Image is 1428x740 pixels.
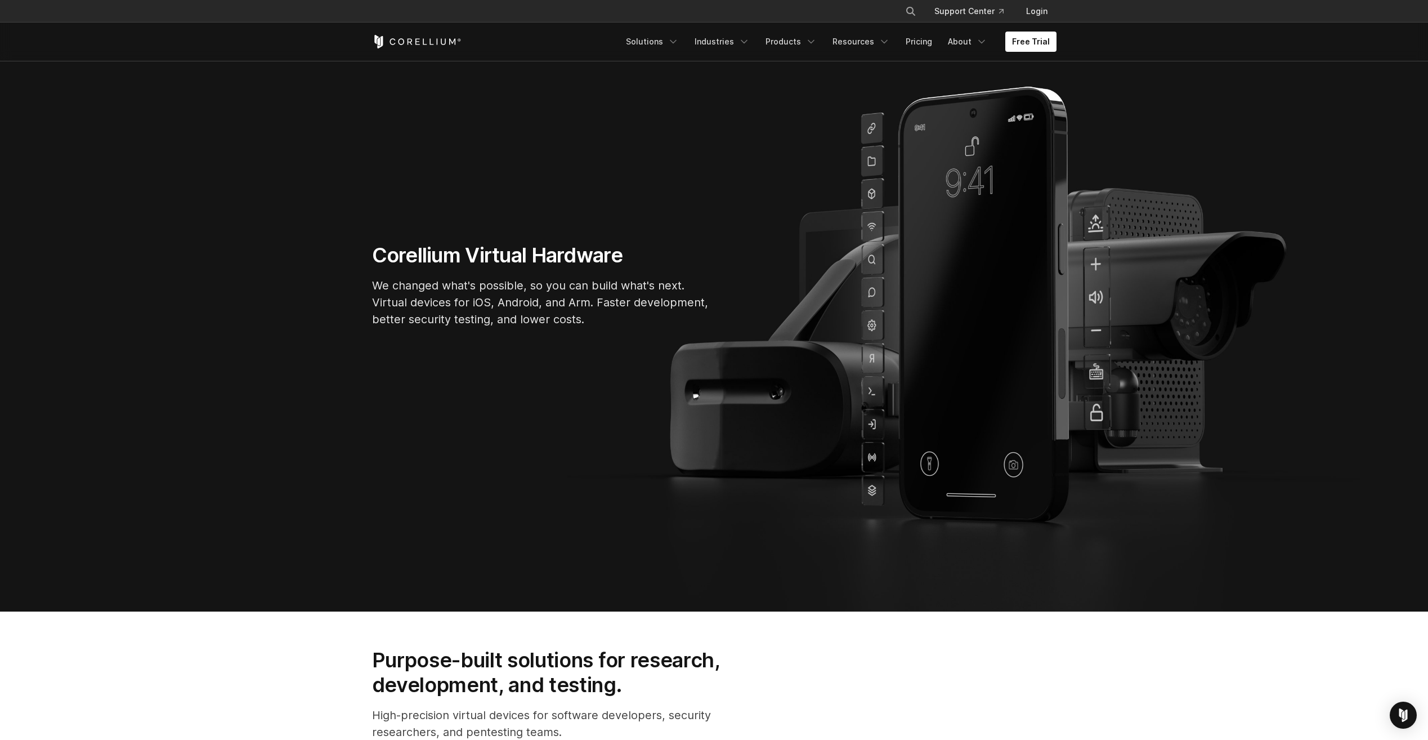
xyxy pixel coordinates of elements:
a: Products [759,32,823,52]
a: Free Trial [1005,32,1057,52]
a: Resources [826,32,897,52]
a: Support Center [925,1,1013,21]
a: About [941,32,994,52]
div: Navigation Menu [892,1,1057,21]
a: Solutions [619,32,686,52]
div: Navigation Menu [619,32,1057,52]
p: We changed what's possible, so you can build what's next. Virtual devices for iOS, Android, and A... [372,277,710,328]
h2: Purpose-built solutions for research, development, and testing. [372,648,756,698]
a: Industries [688,32,756,52]
a: Corellium Home [372,35,462,48]
button: Search [901,1,921,21]
div: Open Intercom Messenger [1390,702,1417,729]
a: Pricing [899,32,939,52]
h1: Corellium Virtual Hardware [372,243,710,268]
a: Login [1017,1,1057,21]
